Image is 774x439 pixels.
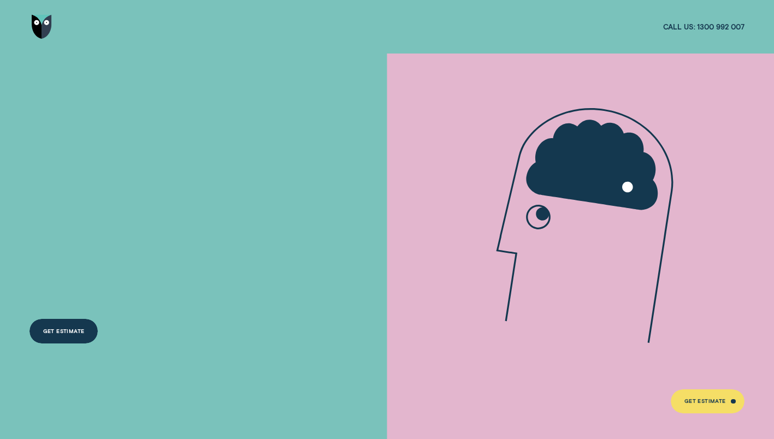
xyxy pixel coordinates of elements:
a: Get Estimate [671,389,745,413]
a: Call us:1300 992 007 [663,22,745,32]
span: Call us: [663,22,695,32]
h4: A LOAN THAT PUTS YOU IN CONTROL [29,141,262,254]
img: Wisr [32,15,52,39]
span: 1300 992 007 [697,22,744,32]
a: Get Estimate [29,319,98,343]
